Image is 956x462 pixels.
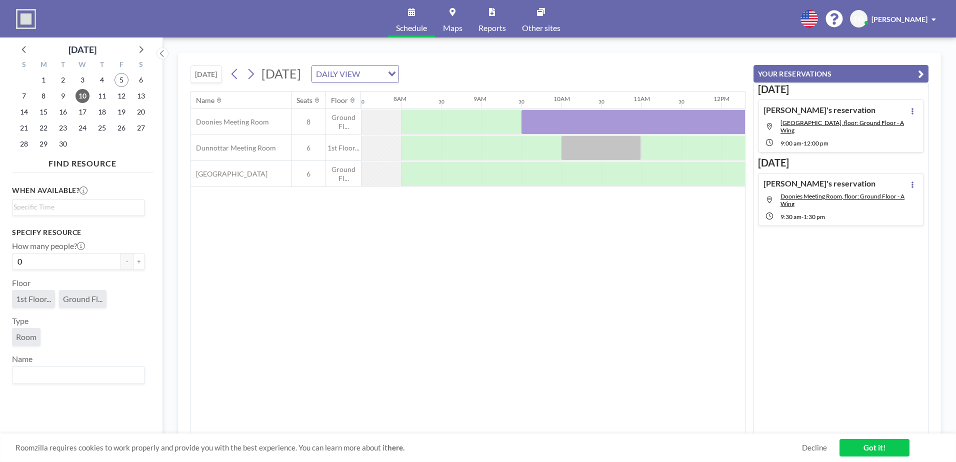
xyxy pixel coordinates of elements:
[75,121,89,135] span: Wednesday, September 24, 2025
[131,59,150,72] div: S
[678,98,684,105] div: 30
[13,368,139,381] input: Search for option
[443,24,462,32] span: Maps
[196,96,214,105] div: Name
[17,121,31,135] span: Sunday, September 21, 2025
[871,15,927,23] span: [PERSON_NAME]
[68,42,96,56] div: [DATE]
[803,139,828,147] span: 12:00 PM
[358,98,364,105] div: 30
[114,89,128,103] span: Friday, September 12, 2025
[36,137,50,151] span: Monday, September 29, 2025
[326,165,361,182] span: Ground Fl...
[12,316,28,326] label: Type
[758,83,924,95] h3: [DATE]
[12,241,85,251] label: How many people?
[780,213,801,220] span: 9:30 AM
[114,105,128,119] span: Friday, September 19, 2025
[56,121,70,135] span: Tuesday, September 23, 2025
[36,121,50,135] span: Monday, September 22, 2025
[56,73,70,87] span: Tuesday, September 2, 2025
[17,137,31,151] span: Sunday, September 28, 2025
[291,143,325,152] span: 6
[53,59,73,72] div: T
[758,156,924,169] h3: [DATE]
[12,154,153,168] h4: FIND RESOURCE
[553,95,570,102] div: 10AM
[134,105,148,119] span: Saturday, September 20, 2025
[133,253,145,270] button: +
[134,121,148,135] span: Saturday, September 27, 2025
[314,67,362,80] span: DAILY VIEW
[12,278,30,288] label: Floor
[36,105,50,119] span: Monday, September 15, 2025
[438,98,444,105] div: 30
[12,366,144,383] div: Search for option
[296,96,312,105] div: Seats
[56,137,70,151] span: Tuesday, September 30, 2025
[331,96,348,105] div: Floor
[114,121,128,135] span: Friday, September 26, 2025
[753,65,928,82] button: YOUR RESERVATIONS
[802,443,827,452] a: Decline
[291,117,325,126] span: 8
[191,143,276,152] span: Dunnottar Meeting Room
[780,139,801,147] span: 9:00 AM
[763,178,875,188] h4: [PERSON_NAME]'s reservation
[95,89,109,103] span: Thursday, September 11, 2025
[12,228,145,237] h3: Specify resource
[713,95,729,102] div: 12PM
[387,443,404,452] a: here.
[473,95,486,102] div: 9AM
[114,73,128,87] span: Friday, September 5, 2025
[518,98,524,105] div: 30
[633,95,650,102] div: 11AM
[803,213,825,220] span: 1:30 PM
[56,105,70,119] span: Tuesday, September 16, 2025
[363,67,382,80] input: Search for option
[95,105,109,119] span: Thursday, September 18, 2025
[780,192,904,207] span: Doonies Meeting Room, floor: Ground Floor - A Wing
[326,143,361,152] span: 1st Floor...
[191,169,267,178] span: [GEOGRAPHIC_DATA]
[780,119,904,134] span: Loirston Meeting Room, floor: Ground Floor - A Wing
[15,443,802,452] span: Roomzilla requires cookies to work properly and provide you with the best experience. You can lea...
[17,105,31,119] span: Sunday, September 14, 2025
[261,66,301,81] span: [DATE]
[36,89,50,103] span: Monday, September 8, 2025
[16,9,36,29] img: organization-logo
[111,59,131,72] div: F
[801,139,803,147] span: -
[36,73,50,87] span: Monday, September 1, 2025
[598,98,604,105] div: 30
[34,59,53,72] div: M
[326,113,361,130] span: Ground Fl...
[95,73,109,87] span: Thursday, September 4, 2025
[839,439,909,456] a: Got it!
[75,73,89,87] span: Wednesday, September 3, 2025
[12,199,144,214] div: Search for option
[73,59,92,72] div: W
[75,89,89,103] span: Wednesday, September 10, 2025
[95,121,109,135] span: Thursday, September 25, 2025
[134,73,148,87] span: Saturday, September 6, 2025
[16,294,51,304] span: 1st Floor...
[396,24,427,32] span: Schedule
[17,89,31,103] span: Sunday, September 7, 2025
[312,65,398,82] div: Search for option
[190,65,222,83] button: [DATE]
[92,59,111,72] div: T
[14,59,34,72] div: S
[478,24,506,32] span: Reports
[522,24,560,32] span: Other sites
[801,213,803,220] span: -
[16,332,36,342] span: Room
[191,117,269,126] span: Doonies Meeting Room
[393,95,406,102] div: 8AM
[134,89,148,103] span: Saturday, September 13, 2025
[13,201,139,212] input: Search for option
[854,14,863,23] span: EO
[121,253,133,270] button: -
[75,105,89,119] span: Wednesday, September 17, 2025
[763,105,875,115] h4: [PERSON_NAME]'s reservation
